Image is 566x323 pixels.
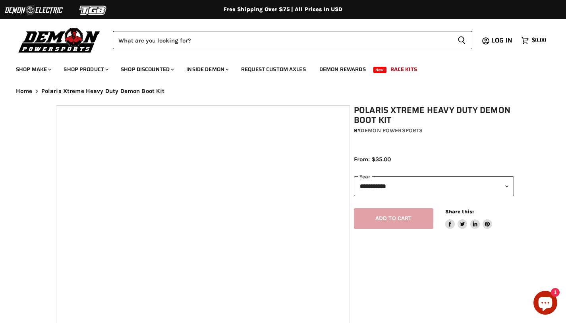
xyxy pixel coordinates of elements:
a: Demon Powersports [361,127,423,134]
select: year [354,176,514,196]
div: by [354,126,514,135]
inbox-online-store-chat: Shopify online store chat [531,291,560,317]
h1: Polaris Xtreme Heavy Duty Demon Boot Kit [354,105,514,125]
a: $0.00 [517,35,550,46]
a: Request Custom Axles [235,61,312,77]
a: Shop Make [10,61,56,77]
a: Demon Rewards [313,61,372,77]
a: Log in [488,37,517,44]
span: Share this: [445,209,474,215]
a: Inside Demon [180,61,234,77]
a: Home [16,88,33,95]
button: Search [451,31,472,49]
form: Product [113,31,472,49]
input: Search [113,31,451,49]
ul: Main menu [10,58,544,77]
img: TGB Logo 2 [64,3,123,18]
img: Demon Electric Logo 2 [4,3,64,18]
a: Shop Product [58,61,113,77]
img: Demon Powersports [16,26,103,54]
span: $0.00 [532,37,546,44]
span: Polaris Xtreme Heavy Duty Demon Boot Kit [41,88,165,95]
aside: Share this: [445,208,493,229]
span: Log in [491,35,512,45]
a: Shop Discounted [115,61,179,77]
a: Race Kits [384,61,423,77]
span: From: $35.00 [354,156,391,163]
span: New! [373,67,387,73]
